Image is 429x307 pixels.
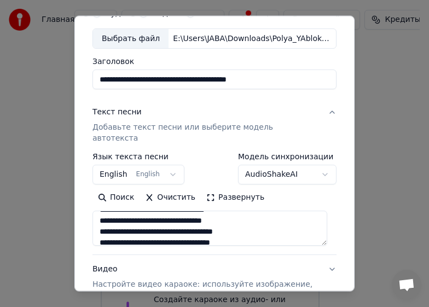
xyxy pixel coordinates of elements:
[92,122,319,144] p: Добавьте текст песни или выберите модель автотекста
[92,279,319,301] p: Настройте видео караоке: используйте изображение, видео или цвет
[92,189,140,206] button: Поиск
[140,189,201,206] button: Очистить
[92,98,337,153] button: Текст песниДобавьте текст песни или выберите модель автотекста
[92,264,319,301] div: Видео
[199,9,215,16] label: URL
[92,153,337,254] div: Текст песниДобавьте текст песни или выберите модель автотекста
[152,9,177,16] label: Видео
[201,189,270,206] button: Развернуть
[92,107,142,118] div: Текст песни
[92,153,184,160] label: Язык текста песни
[93,28,169,48] div: Выбрать файл
[169,33,336,44] div: E:\Users\JABA\Downloads\Polya_YAblokova_-_Derevenskaya_pesnya_73889100.mp3
[106,9,130,16] label: Аудио
[92,57,337,65] label: Заголовок
[238,153,337,160] label: Модель синхронизации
